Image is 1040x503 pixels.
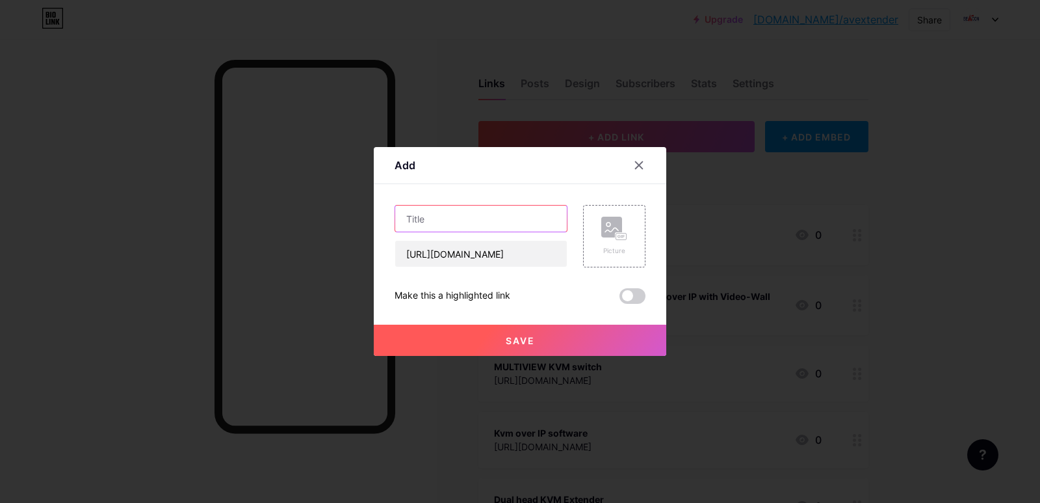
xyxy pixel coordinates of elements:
[395,288,510,304] div: Make this a highlighted link
[395,157,415,173] div: Add
[506,335,535,346] span: Save
[395,206,567,232] input: Title
[601,246,627,256] div: Picture
[395,241,567,267] input: URL
[374,325,666,356] button: Save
